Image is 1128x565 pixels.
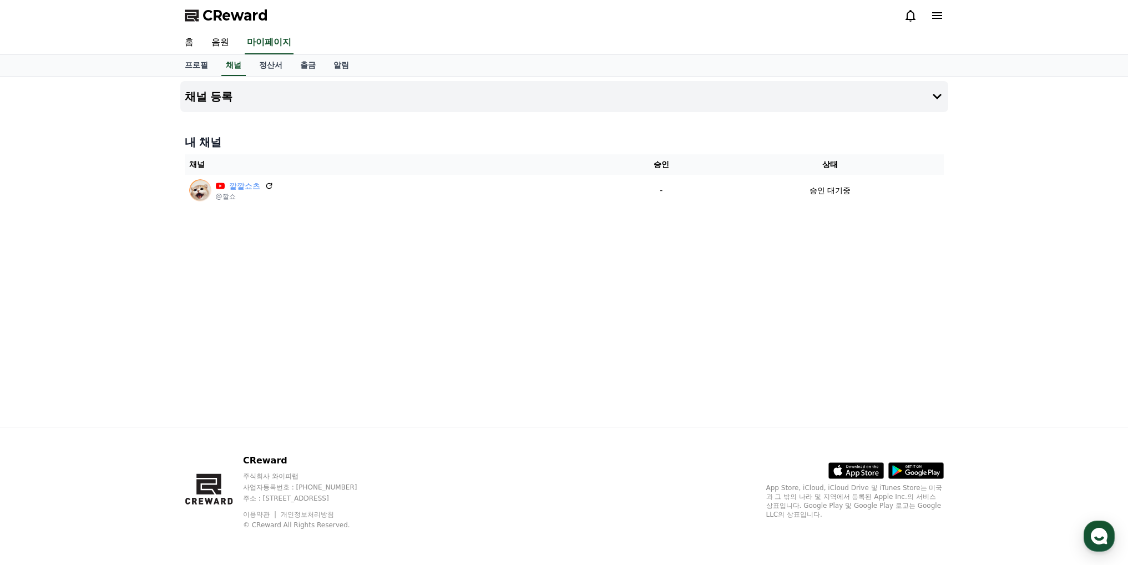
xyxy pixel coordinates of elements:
img: 깔깔쇼츠 [189,179,211,201]
a: 정산서 [250,55,291,76]
p: 승인 대기중 [810,185,851,196]
a: 홈 [176,31,203,54]
p: © CReward All Rights Reserved. [243,521,378,529]
p: CReward [243,454,378,467]
a: 프로필 [176,55,217,76]
a: 마이페이지 [245,31,294,54]
a: 출금 [291,55,325,76]
th: 채널 [185,154,606,175]
th: 승인 [606,154,716,175]
a: 이용약관 [243,511,278,518]
span: CReward [203,7,268,24]
p: @깔쇼 [216,192,274,201]
a: CReward [185,7,268,24]
p: - [610,185,712,196]
button: 채널 등록 [180,81,948,112]
h4: 내 채널 [185,134,944,150]
h4: 채널 등록 [185,90,233,103]
p: 주소 : [STREET_ADDRESS] [243,494,378,503]
a: 깔깔쇼츠 [229,180,260,192]
a: 개인정보처리방침 [281,511,334,518]
p: App Store, iCloud, iCloud Drive 및 iTunes Store는 미국과 그 밖의 나라 및 지역에서 등록된 Apple Inc.의 서비스 상표입니다. Goo... [766,483,944,519]
p: 사업자등록번호 : [PHONE_NUMBER] [243,483,378,492]
th: 상태 [716,154,943,175]
a: 채널 [221,55,246,76]
a: 음원 [203,31,238,54]
a: 알림 [325,55,358,76]
p: 주식회사 와이피랩 [243,472,378,481]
